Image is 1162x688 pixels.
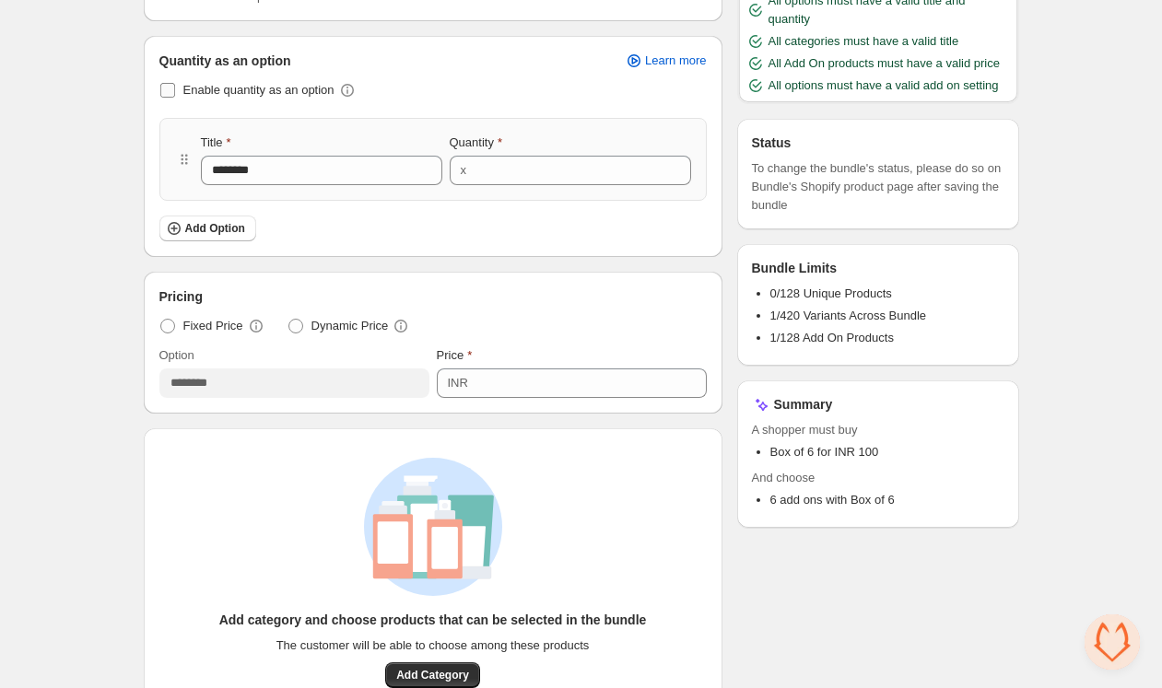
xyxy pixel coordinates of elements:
[752,469,1004,487] span: And choose
[614,48,717,74] a: Learn more
[437,346,473,365] label: Price
[1085,614,1140,670] div: Open chat
[770,443,1004,461] li: Box of 6 for INR 100
[450,134,502,152] label: Quantity
[159,287,203,306] span: Pricing
[276,636,590,655] span: The customer will be able to choose among these products
[159,216,256,241] button: Add Option
[183,317,243,335] span: Fixed Price
[752,421,1004,439] span: A shopper must buy
[185,221,245,236] span: Add Option
[183,83,335,97] span: Enable quantity as an option
[752,259,838,277] h3: Bundle Limits
[774,395,833,414] h3: Summary
[311,317,389,335] span: Dynamic Price
[219,611,647,629] h3: Add category and choose products that can be selected in the bundle
[752,134,792,152] h3: Status
[645,53,706,68] span: Learn more
[159,346,194,365] label: Option
[201,134,231,152] label: Title
[752,159,1004,215] span: To change the bundle's status, please do so on Bundle's Shopify product page after saving the bundle
[770,309,927,322] span: 1/420 Variants Across Bundle
[769,76,999,95] span: All options must have a valid add on setting
[770,286,892,300] span: 0/128 Unique Products
[769,32,959,51] span: All categories must have a valid title
[769,54,1000,73] span: All Add On products must have a valid price
[770,331,894,344] span: 1/128 Add On Products
[159,52,291,70] span: Quantity as an option
[770,491,1004,509] li: 6 add ons with Box of 6
[448,374,468,392] div: INR
[385,662,480,688] button: Add Category
[396,668,469,682] span: Add Category
[461,161,467,180] div: x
